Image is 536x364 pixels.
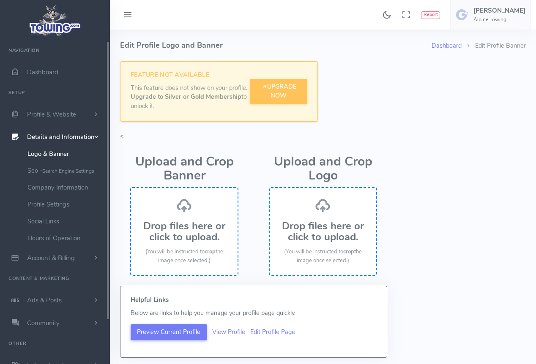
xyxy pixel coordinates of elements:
[205,248,216,255] strong: crop
[250,79,307,104] a: Upgrade Now
[27,319,60,327] span: Community
[278,220,368,243] h3: Drop files here or click to upload.
[250,328,295,336] a: Edit Profile Page
[473,7,525,14] h5: [PERSON_NAME]
[27,254,75,262] span: Account & Billing
[131,92,241,101] strong: Upgrade to Silver or Gold Membership
[462,41,526,51] li: Edit Profile Banner
[21,230,110,247] a: Hours of Operation
[269,155,377,183] h2: Upload and Crop Logo
[21,196,110,213] a: Profile Settings
[456,8,469,22] img: user-image
[27,68,58,76] span: Dashboard
[284,248,362,265] span: (You will be instructed to the image once selected.)
[131,72,250,79] h4: Feature Not Available
[130,155,238,183] h2: Upload and Crop Banner
[473,17,525,22] h6: Alpine Towing
[120,30,432,61] h4: Edit Profile Logo and Banner
[131,309,377,318] p: Below are links to help you manage your profile page quickly.
[343,248,354,255] strong: crop
[131,324,207,340] button: Preview Current Profile
[139,220,229,243] h3: Drop files here or click to upload.
[21,162,110,179] a: Seo -Search Engine Settings
[27,296,62,304] span: Ads & Posts
[21,179,110,196] a: Company Information
[145,248,223,265] span: (You will be instructed to the image once selected.)
[27,133,95,141] span: Details and Information
[42,168,94,174] small: Search Engine Settings
[421,11,440,19] button: Report
[21,213,110,230] a: Social Links
[131,84,250,111] p: This feature does not show on your profile. to unlock it.
[212,328,245,336] a: View Profile
[432,41,462,50] a: Dashboard
[27,110,76,119] span: Profile & Website
[21,145,110,162] a: Logo & Banner
[27,3,84,38] img: logo
[131,296,377,303] h5: Helpful Links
